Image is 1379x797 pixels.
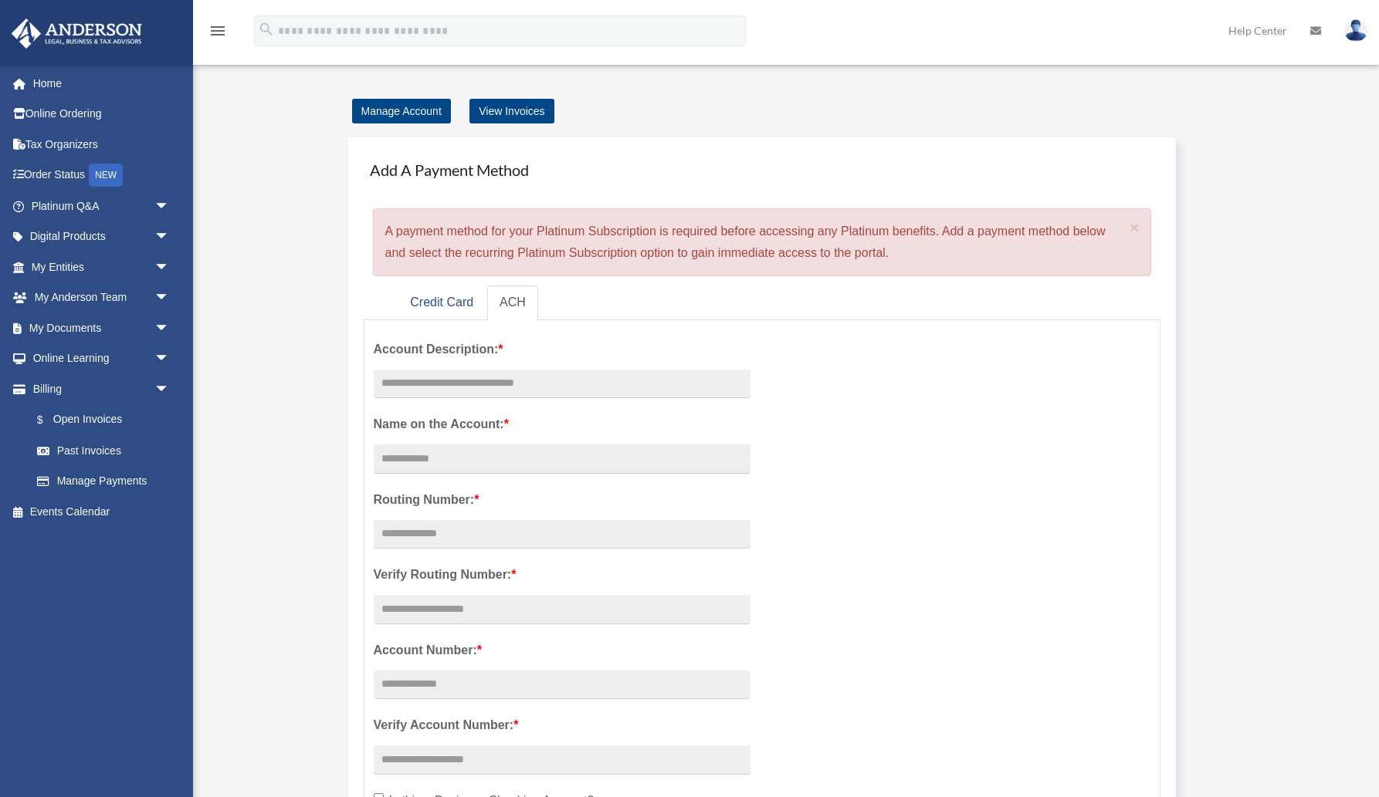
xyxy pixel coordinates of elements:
h4: Add A Payment Method [364,153,1161,187]
a: Order StatusNEW [11,160,193,191]
span: arrow_drop_down [154,252,185,283]
a: Home [11,68,193,99]
span: arrow_drop_down [154,282,185,314]
img: Anderson Advisors Platinum Portal [7,19,147,49]
label: Verify Account Number: [374,714,750,736]
i: search [258,21,275,38]
span: arrow_drop_down [154,191,185,222]
a: My Documentsarrow_drop_down [11,312,193,343]
span: $ [46,410,53,430]
a: $Open Invoices [22,404,193,436]
a: Credit Card [398,285,486,320]
button: Close [1130,219,1140,235]
a: Digital Productsarrow_drop_down [11,221,193,252]
a: Platinum Q&Aarrow_drop_down [11,191,193,221]
a: Events Calendar [11,496,193,527]
label: Routing Number: [374,489,750,511]
a: Billingarrow_drop_down [11,373,193,404]
a: Tax Organizers [11,129,193,160]
label: Verify Routing Number: [374,564,750,586]
div: NEW [89,164,123,187]
label: Account Description: [374,339,750,360]
a: View Invoices [469,99,554,123]
a: Manage Payments [22,466,185,497]
a: Manage Account [352,99,451,123]
a: Online Ordering [11,99,193,130]
div: A payment method for your Platinum Subscription is required before accessing any Platinum benefit... [373,208,1152,276]
a: Past Invoices [22,435,193,466]
a: My Entitiesarrow_drop_down [11,252,193,282]
img: User Pic [1344,19,1367,42]
span: arrow_drop_down [154,221,185,253]
span: arrow_drop_down [154,312,185,344]
a: My Anderson Teamarrow_drop_down [11,282,193,313]
span: arrow_drop_down [154,373,185,405]
a: menu [208,27,227,40]
label: Account Number: [374,640,750,661]
a: ACH [487,285,538,320]
span: arrow_drop_down [154,343,185,375]
a: Online Learningarrow_drop_down [11,343,193,374]
span: × [1130,218,1140,236]
i: menu [208,22,227,40]
label: Name on the Account: [374,414,750,435]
